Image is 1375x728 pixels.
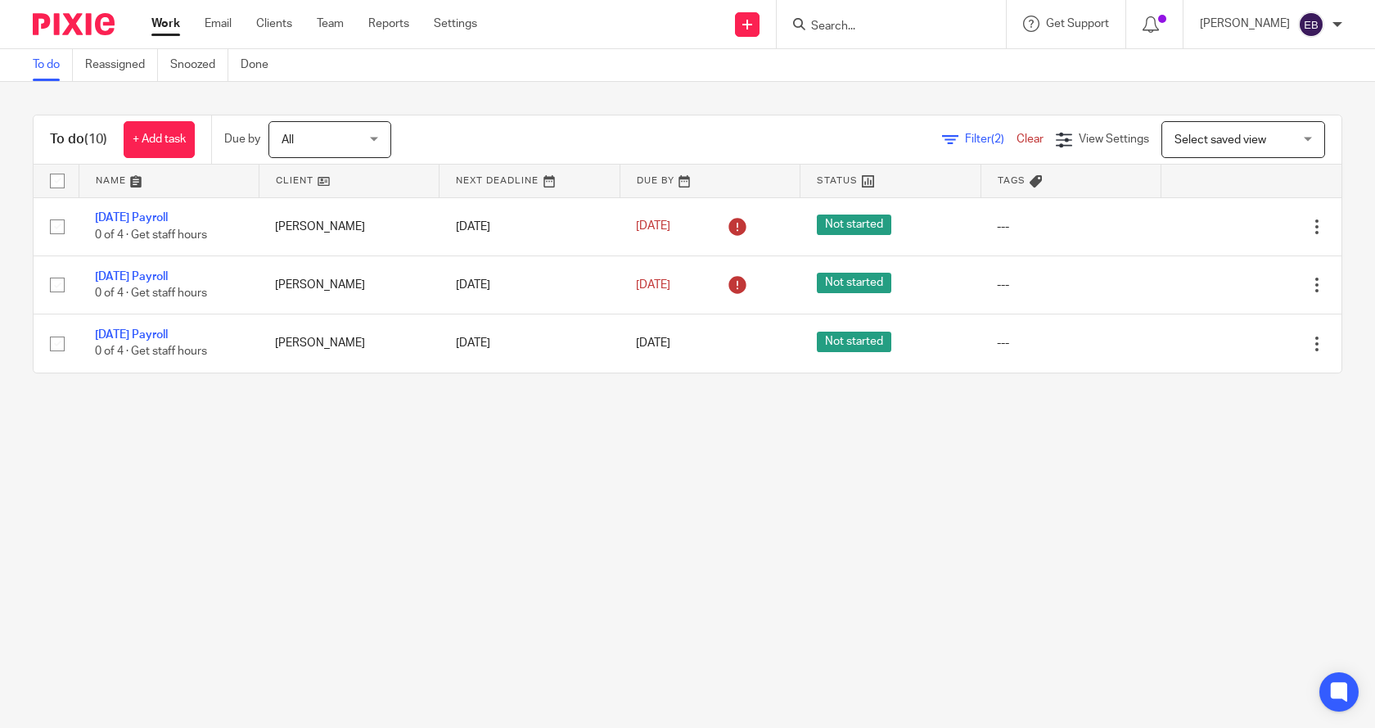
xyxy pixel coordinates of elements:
[33,13,115,35] img: Pixie
[434,16,477,32] a: Settings
[84,133,107,146] span: (10)
[1174,134,1266,146] span: Select saved view
[997,335,1144,351] div: ---
[33,49,73,81] a: To do
[259,255,439,314] td: [PERSON_NAME]
[95,271,168,283] a: [DATE] Payroll
[151,16,180,32] a: Work
[95,229,207,241] span: 0 of 4 · Get staff hours
[259,197,439,255] td: [PERSON_NAME]
[282,134,294,146] span: All
[241,49,281,81] a: Done
[124,121,195,158] a: + Add task
[95,212,168,224] a: [DATE] Payroll
[317,16,344,32] a: Team
[997,219,1144,235] div: ---
[809,20,957,34] input: Search
[1017,133,1044,145] a: Clear
[95,329,168,341] a: [DATE] Payroll
[998,176,1026,185] span: Tags
[259,314,439,373] td: [PERSON_NAME]
[440,255,620,314] td: [DATE]
[1079,133,1149,145] span: View Settings
[95,287,207,299] span: 0 of 4 · Get staff hours
[224,131,260,147] p: Due by
[85,49,158,81] a: Reassigned
[997,277,1144,293] div: ---
[205,16,232,32] a: Email
[440,314,620,373] td: [DATE]
[256,16,292,32] a: Clients
[1200,16,1290,32] p: [PERSON_NAME]
[440,197,620,255] td: [DATE]
[636,279,670,291] span: [DATE]
[991,133,1004,145] span: (2)
[95,346,207,358] span: 0 of 4 · Get staff hours
[636,337,670,349] span: [DATE]
[368,16,409,32] a: Reports
[817,215,891,235] span: Not started
[1046,18,1109,29] span: Get Support
[1298,11,1324,38] img: svg%3E
[170,49,228,81] a: Snoozed
[817,273,891,293] span: Not started
[817,332,891,352] span: Not started
[636,221,670,233] span: [DATE]
[50,131,107,148] h1: To do
[965,133,1017,145] span: Filter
